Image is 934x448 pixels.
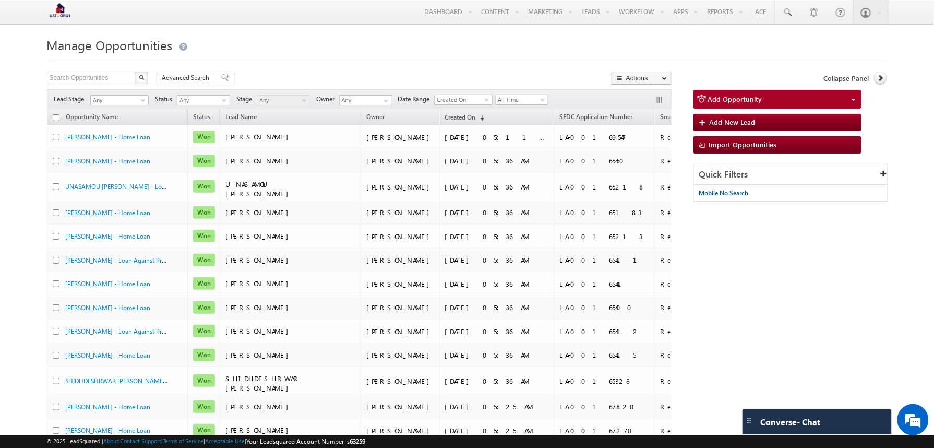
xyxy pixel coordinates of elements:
[193,155,215,167] span: Won
[559,350,650,360] div: LA-00165415
[193,230,215,242] span: Won
[350,438,366,445] span: 63259
[163,438,204,444] a: Terms of Service
[47,3,73,21] img: Custom Logo
[193,180,215,193] span: Won
[193,400,215,413] span: Won
[104,438,119,444] a: About
[366,232,435,241] div: [PERSON_NAME]
[660,376,740,386] div: Retail Direct
[66,209,151,217] a: [PERSON_NAME] - Home Loan
[445,279,549,289] div: [DATE] 05:36 AM
[761,417,821,427] span: Converse - Chat
[14,97,190,312] textarea: Type your message and hit 'Enter'
[225,402,294,411] span: [PERSON_NAME]
[225,279,294,288] span: [PERSON_NAME]
[225,208,294,217] span: [PERSON_NAME]
[18,55,44,68] img: d_60004797649_company_0_60004797649
[366,182,435,192] div: [PERSON_NAME]
[660,113,725,121] span: Source Details - Source
[660,402,740,411] div: Retail Direct
[257,95,310,105] a: Any
[66,427,151,434] a: [PERSON_NAME] - Home Loan
[445,402,549,411] div: [DATE] 05:25 AM
[225,255,294,264] span: [PERSON_NAME]
[660,350,740,360] div: Retail Direct
[225,426,294,434] span: [PERSON_NAME]
[66,133,151,141] a: [PERSON_NAME] - Home Loan
[554,111,638,125] a: SFDC Application Number
[378,96,391,106] a: Show All Items
[445,182,549,192] div: [DATE] 05:36 AM
[54,55,175,68] div: Chat with us now
[559,402,650,411] div: LA-00167820
[193,277,215,290] span: Won
[225,326,294,335] span: [PERSON_NAME]
[366,350,435,360] div: [PERSON_NAME]
[445,156,549,166] div: [DATE] 05:36 AM
[225,180,294,198] span: UNASAMOU [PERSON_NAME]
[193,131,215,143] span: Won
[559,426,650,435] div: LA-00167270
[366,327,435,336] div: [PERSON_NAME]
[66,113,118,121] span: Opportunity Name
[708,95,762,103] span: Add Opportunity
[366,113,385,121] span: Owner
[366,426,435,435] div: [PERSON_NAME]
[709,140,777,149] span: Import Opportunities
[257,96,307,105] span: Any
[193,349,215,361] span: Won
[225,374,301,392] span: SHIDHDESHRWAR [PERSON_NAME]
[660,255,740,265] div: Retail Direct
[90,95,149,105] a: Any
[66,403,151,411] a: [PERSON_NAME] - Home Loan
[193,325,215,337] span: Won
[445,232,549,241] div: [DATE] 05:36 AM
[559,327,650,336] div: LA-00165412
[366,208,435,217] div: [PERSON_NAME]
[366,376,435,386] div: [PERSON_NAME]
[237,95,257,104] span: Stage
[225,231,294,240] span: [PERSON_NAME]
[694,164,888,185] div: Quick Filters
[559,376,650,386] div: LA-00165328
[66,255,180,264] a: [PERSON_NAME] - Loan Against Property
[193,206,215,219] span: Won
[559,303,650,312] div: LA-00165400
[445,208,549,217] div: [DATE] 05:36 AM
[155,95,177,104] span: Status
[434,95,493,105] a: Created On
[445,303,549,312] div: [DATE] 05:36 AM
[398,95,434,104] span: Date Range
[366,255,435,265] div: [PERSON_NAME]
[366,402,435,411] div: [PERSON_NAME]
[47,437,366,446] span: © 2025 LeadSquared | | | | |
[660,279,740,289] div: Retail Direct
[559,156,650,166] div: LA-00165450
[177,96,227,105] span: Any
[66,280,151,288] a: [PERSON_NAME] - Home Loan
[445,350,549,360] div: [DATE] 05:36 AM
[66,376,203,385] a: SHIDHDESHRWAR [PERSON_NAME] - Home Loan
[495,95,548,105] a: All Time
[225,303,294,312] span: [PERSON_NAME]
[445,376,549,386] div: [DATE] 05:36 AM
[139,75,144,80] img: Search
[660,303,740,312] div: Retail Direct
[193,424,215,437] span: Won
[225,156,294,165] span: [PERSON_NAME]
[445,327,549,336] div: [DATE] 05:36 AM
[225,132,294,141] span: [PERSON_NAME]
[660,133,740,142] div: Retail Direct
[559,208,650,217] div: LA-00165183
[559,113,632,121] span: SFDC Application Number
[53,114,59,121] input: Check all records
[220,111,262,125] span: Lead Name
[54,95,89,104] span: Lead Stage
[162,73,213,82] span: Advanced Search
[559,133,650,142] div: LA-00169547
[193,254,215,266] span: Won
[699,189,749,197] span: Mobile No Search
[823,74,869,83] span: Collapse Panel
[61,111,124,125] a: Opportunity Name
